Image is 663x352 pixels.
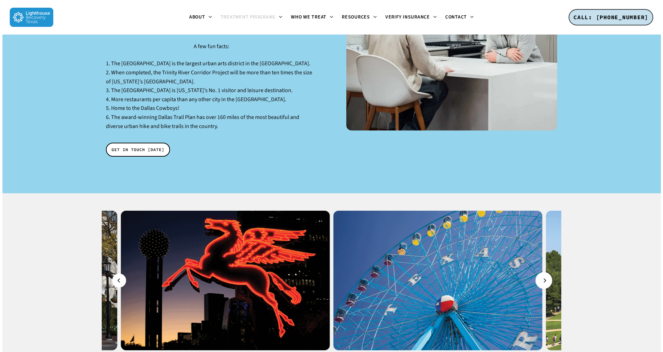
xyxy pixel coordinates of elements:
span: Contact [445,14,467,21]
a: About [185,15,216,20]
a: Treatment Programs [216,15,287,20]
span: Resources [342,14,370,21]
a: Contact [441,15,478,20]
img: Lighthouse Recovery Texas [10,8,53,27]
button: Next [537,274,551,287]
img: pegasus [121,211,330,350]
a: Verify Insurance [381,15,441,20]
span: GET IN TOUCH [DATE] [111,146,164,153]
img: statefair [333,211,542,350]
button: Previous [112,274,126,287]
a: GET IN TOUCH [DATE] [106,143,170,157]
span: About [189,14,205,21]
a: Who We Treat [287,15,338,20]
span: CALL: [PHONE_NUMBER] [573,14,648,21]
a: CALL: [PHONE_NUMBER] [569,9,653,26]
span: Verify Insurance [385,14,430,21]
span: Who We Treat [291,14,326,21]
p: A few fun facts: [106,42,317,60]
a: Resources [338,15,381,20]
span: Treatment Programs [221,14,276,21]
p: 1. The [GEOGRAPHIC_DATA] is the largest urban arts district in the [GEOGRAPHIC_DATA]. 2. When com... [106,59,317,131]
